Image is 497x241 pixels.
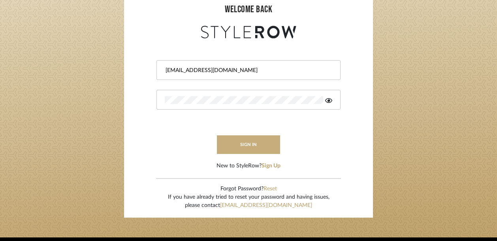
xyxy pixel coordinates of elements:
div: Forgot Password? [168,185,329,193]
input: Email Address [165,66,330,74]
button: sign in [217,135,280,154]
div: welcome back [132,2,365,17]
button: Reset [264,185,277,193]
button: Sign Up [262,162,281,170]
div: If you have already tried to reset your password and having issues, please contact [168,193,329,210]
a: [EMAIL_ADDRESS][DOMAIN_NAME] [220,203,312,208]
div: New to StyleRow? [216,162,281,170]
